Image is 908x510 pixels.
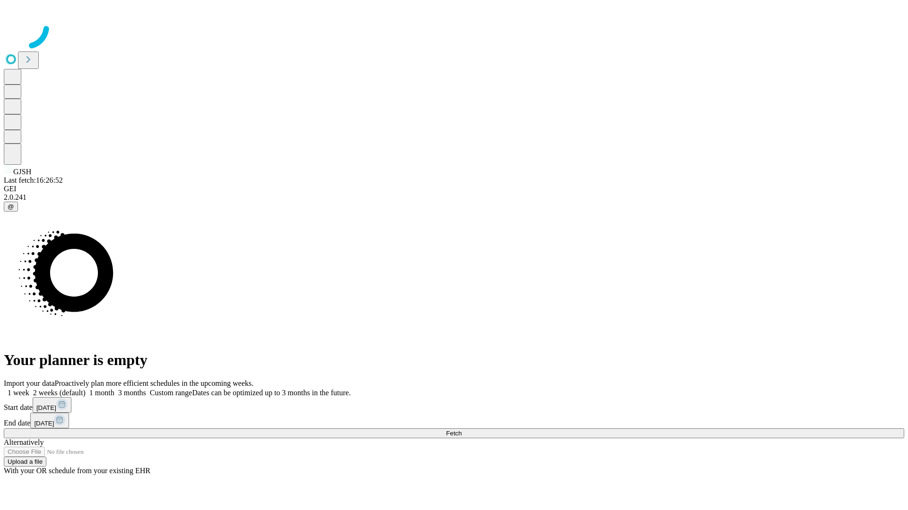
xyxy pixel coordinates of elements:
[118,389,146,397] span: 3 months
[150,389,192,397] span: Custom range
[8,389,29,397] span: 1 week
[4,457,46,467] button: Upload a file
[55,379,253,387] span: Proactively plan more efficient schedules in the upcoming weeks.
[30,413,69,428] button: [DATE]
[4,185,904,193] div: GEI
[4,379,55,387] span: Import your data
[4,438,44,446] span: Alternatively
[33,397,71,413] button: [DATE]
[4,202,18,212] button: @
[4,176,63,184] span: Last fetch: 16:26:52
[192,389,350,397] span: Dates can be optimized up to 3 months in the future.
[33,389,86,397] span: 2 weeks (default)
[4,413,904,428] div: End date
[8,203,14,210] span: @
[4,467,150,475] span: With your OR schedule from your existing EHR
[36,404,56,411] span: [DATE]
[13,168,31,176] span: GJSH
[4,397,904,413] div: Start date
[4,351,904,369] h1: Your planner is empty
[446,430,462,437] span: Fetch
[34,420,54,427] span: [DATE]
[89,389,114,397] span: 1 month
[4,193,904,202] div: 2.0.241
[4,428,904,438] button: Fetch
